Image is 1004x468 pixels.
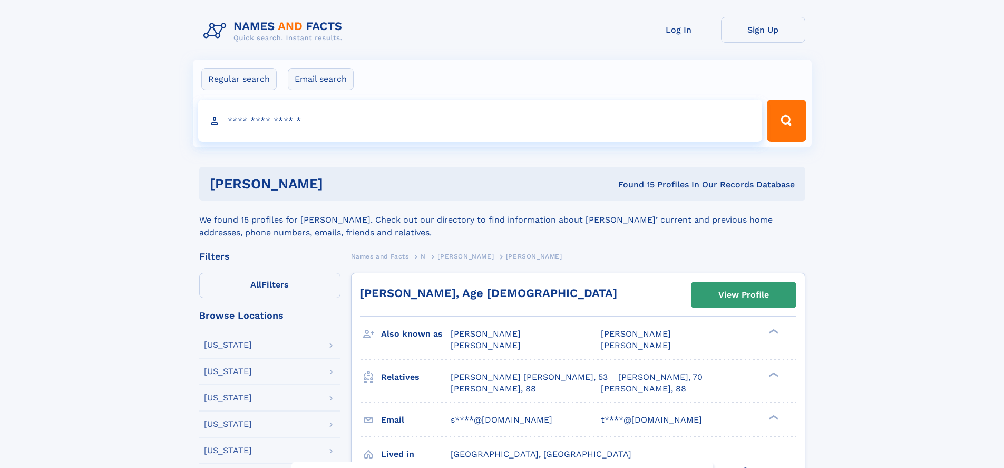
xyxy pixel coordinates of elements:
[199,311,340,320] div: Browse Locations
[506,253,562,260] span: [PERSON_NAME]
[437,253,494,260] span: [PERSON_NAME]
[451,329,521,339] span: [PERSON_NAME]
[204,446,252,455] div: [US_STATE]
[601,340,671,350] span: [PERSON_NAME]
[601,329,671,339] span: [PERSON_NAME]
[199,201,805,239] div: We found 15 profiles for [PERSON_NAME]. Check out our directory to find information about [PERSON...
[721,17,805,43] a: Sign Up
[767,100,806,142] button: Search Button
[421,253,426,260] span: N
[637,17,721,43] a: Log In
[381,368,451,386] h3: Relatives
[421,250,426,263] a: N
[381,411,451,429] h3: Email
[360,286,617,300] a: [PERSON_NAME], Age [DEMOGRAPHIC_DATA]
[766,328,779,335] div: ❯
[451,371,608,383] a: [PERSON_NAME] [PERSON_NAME], 53
[451,383,536,395] a: [PERSON_NAME], 88
[718,283,769,307] div: View Profile
[199,273,340,298] label: Filters
[204,367,252,376] div: [US_STATE]
[451,340,521,350] span: [PERSON_NAME]
[766,414,779,421] div: ❯
[199,252,340,261] div: Filters
[618,371,703,383] a: [PERSON_NAME], 70
[451,449,631,459] span: [GEOGRAPHIC_DATA], [GEOGRAPHIC_DATA]
[201,68,277,90] label: Regular search
[204,420,252,428] div: [US_STATE]
[691,282,796,308] a: View Profile
[471,179,795,190] div: Found 15 Profiles In Our Records Database
[766,371,779,378] div: ❯
[381,445,451,463] h3: Lived in
[437,250,494,263] a: [PERSON_NAME]
[250,280,261,290] span: All
[204,341,252,349] div: [US_STATE]
[351,250,409,263] a: Names and Facts
[381,325,451,343] h3: Also known as
[198,100,763,142] input: search input
[210,177,471,190] h1: [PERSON_NAME]
[199,17,351,45] img: Logo Names and Facts
[204,394,252,402] div: [US_STATE]
[601,383,686,395] a: [PERSON_NAME], 88
[288,68,354,90] label: Email search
